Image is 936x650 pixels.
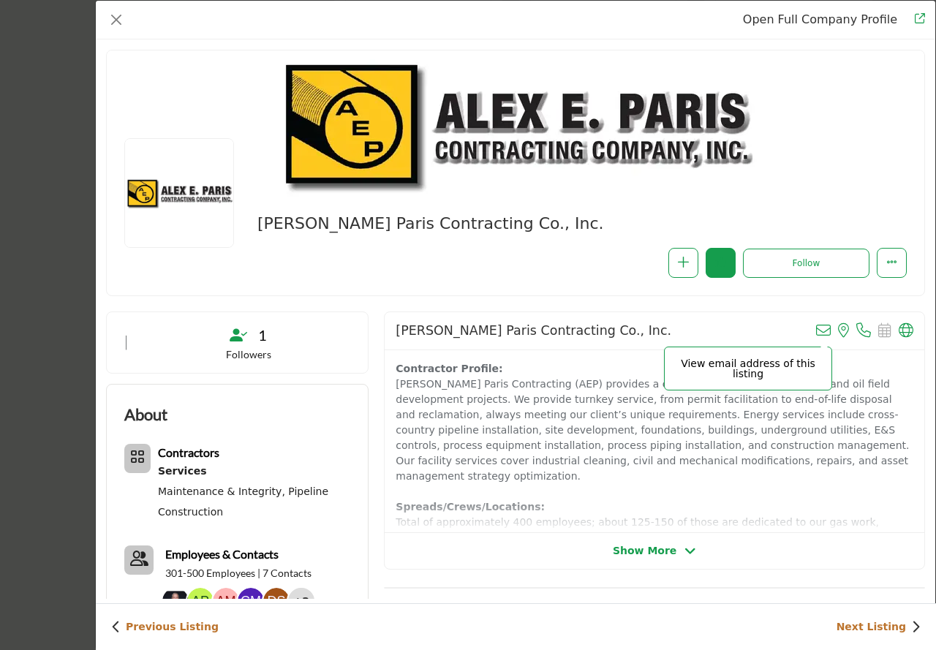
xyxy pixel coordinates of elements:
img: Andrew M. [213,588,239,614]
p: View email address of this listing [672,358,824,379]
div: Comprehensive offerings for pipeline construction, maintenance, and repair across various infrast... [158,461,350,481]
a: Redirect to alex-e-paris-contracting-co-inc [743,12,897,26]
button: Redirect to login page [668,248,698,278]
b: Employees & Contacts [165,547,279,561]
span: 1 [258,324,267,346]
a: Maintenance & Integrity, [158,485,285,497]
button: Close [106,10,127,30]
button: Redirect to login page [706,248,736,278]
a: 301-500 Employees | 7 Contacts [165,566,312,581]
img: Andy M. [162,588,189,614]
img: alex-e-paris-contracting-co-inc logo [124,138,234,248]
button: Redirect to login [743,249,869,278]
strong: Contractor Profile: [396,363,502,374]
img: David S. [263,588,290,614]
span: Show More [613,543,676,559]
div: +2 [288,588,314,614]
strong: Spreads/Crews/Locations: [396,501,545,513]
p: Followers [147,347,350,362]
button: Category Icon [124,444,151,473]
a: Next Listing [837,619,921,635]
img: Alex P. [187,588,214,614]
a: Link of redirect to contact page [124,545,154,575]
img: Connor M. [238,588,264,614]
a: Previous Listing [111,619,219,635]
h2: Alex E. Paris Contracting Co., Inc. [396,323,671,339]
button: More Options [877,248,907,278]
button: Contact-Employee Icon [124,545,154,575]
a: Redirect to alex-e-paris-contracting-co-inc [905,11,925,29]
a: Contractors [158,447,219,459]
h2: About [124,402,167,426]
b: Contractors [158,445,219,459]
p: [PERSON_NAME] Paris Contracting (AEP) provides a comprehensive approach to gas and oil field deve... [396,361,913,622]
a: Employees & Contacts [165,545,279,563]
a: Services [158,461,350,481]
h2: [PERSON_NAME] Paris Contracting Co., Inc. [257,214,660,233]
